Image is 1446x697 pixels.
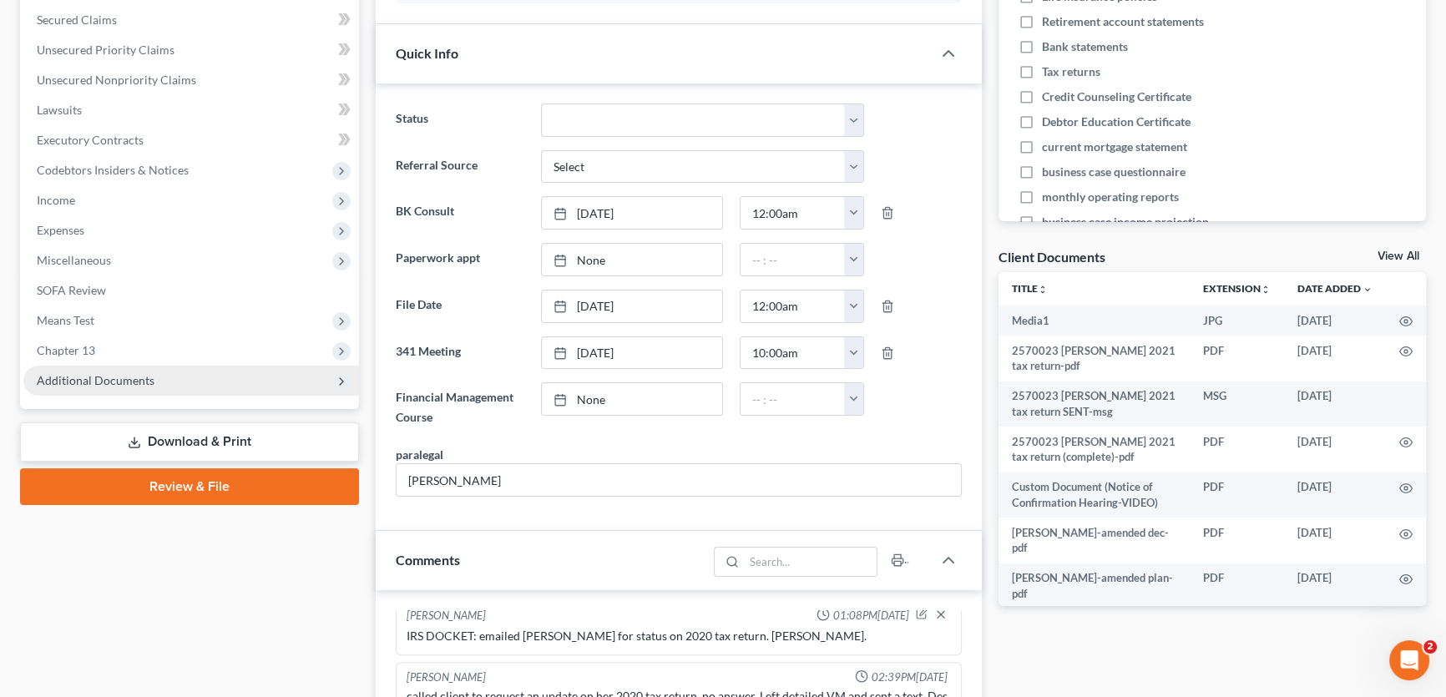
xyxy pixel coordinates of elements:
span: Retirement account statements [1042,13,1204,30]
input: -- : -- [741,383,846,415]
span: current mortgage statement [1042,139,1187,155]
span: Debtor Education Certificate [1042,114,1191,130]
label: BK Consult [387,196,533,230]
a: View All [1378,250,1419,262]
span: Secured Claims [37,13,117,27]
a: Unsecured Nonpriority Claims [23,65,359,95]
div: Client Documents [999,248,1105,265]
a: Download & Print [20,422,359,462]
span: 01:08PM[DATE] [833,608,909,624]
input: -- : -- [741,197,846,229]
td: PDF [1190,472,1284,518]
div: [PERSON_NAME] [407,669,486,685]
a: SOFA Review [23,275,359,306]
td: [DATE] [1284,306,1386,336]
td: [PERSON_NAME]-amended dec-pdf [999,518,1191,563]
div: paralegal [396,446,443,463]
td: JPG [1190,306,1284,336]
input: -- : -- [741,337,846,369]
span: Executory Contracts [37,133,144,147]
i: unfold_more [1261,285,1271,295]
span: Lawsuits [37,103,82,117]
td: [DATE] [1284,472,1386,518]
a: Date Added expand_more [1297,282,1373,295]
span: Additional Documents [37,373,154,387]
label: Referral Source [387,150,533,184]
span: Expenses [37,223,84,237]
span: Income [37,193,75,207]
label: File Date [387,290,533,323]
span: Credit Counseling Certificate [1042,88,1191,105]
i: unfold_more [1038,285,1048,295]
td: [DATE] [1284,563,1386,609]
span: Miscellaneous [37,253,111,267]
td: 2570023 [PERSON_NAME] 2021 tax return-pdf [999,336,1191,381]
input: -- : -- [741,244,846,275]
span: SOFA Review [37,283,106,297]
span: Comments [396,552,460,568]
a: Secured Claims [23,5,359,35]
input: -- [397,464,961,496]
a: None [542,244,721,275]
label: Status [387,104,533,137]
span: Unsecured Nonpriority Claims [37,73,196,87]
span: Means Test [37,313,94,327]
td: Custom Document (Notice of Confirmation Hearing-VIDEO) [999,472,1191,518]
td: [PERSON_NAME]-amended plan-pdf [999,563,1191,609]
td: 2570023 [PERSON_NAME] 2021 tax return (complete)-pdf [999,427,1191,472]
a: Titleunfold_more [1012,282,1048,295]
span: 2 [1423,640,1437,654]
label: Financial Management Course [387,382,533,432]
td: PDF [1190,563,1284,609]
td: [DATE] [1284,381,1386,427]
span: business case income projection [1042,214,1209,230]
span: Chapter 13 [37,343,95,357]
td: MSG [1190,381,1284,427]
span: Unsecured Priority Claims [37,43,174,57]
td: [DATE] [1284,518,1386,563]
label: 341 Meeting [387,336,533,370]
a: None [542,383,721,415]
a: Unsecured Priority Claims [23,35,359,65]
input: Search... [744,548,877,576]
iframe: Intercom live chat [1389,640,1429,680]
input: -- : -- [741,290,846,322]
td: [DATE] [1284,427,1386,472]
label: Paperwork appt [387,243,533,276]
td: PDF [1190,427,1284,472]
div: [PERSON_NAME] [407,608,486,624]
i: expand_more [1363,285,1373,295]
span: Quick Info [396,45,458,61]
span: 02:39PM[DATE] [872,669,948,685]
span: monthly operating reports [1042,189,1179,205]
a: Extensionunfold_more [1203,282,1271,295]
span: business case questionnaire [1042,164,1186,180]
td: PDF [1190,518,1284,563]
a: Lawsuits [23,95,359,125]
a: Executory Contracts [23,125,359,155]
a: [DATE] [542,197,721,229]
span: Tax returns [1042,63,1100,80]
a: [DATE] [542,337,721,369]
td: [DATE] [1284,336,1386,381]
span: Codebtors Insiders & Notices [37,163,189,177]
td: Media1 [999,306,1191,336]
span: Bank statements [1042,38,1128,55]
td: PDF [1190,336,1284,381]
a: [DATE] [542,290,721,322]
a: Review & File [20,468,359,505]
div: IRS DOCKET: emailed [PERSON_NAME] for status on 2020 tax return. [PERSON_NAME]. [407,628,951,644]
td: 2570023 [PERSON_NAME] 2021 tax return SENT-msg [999,381,1191,427]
